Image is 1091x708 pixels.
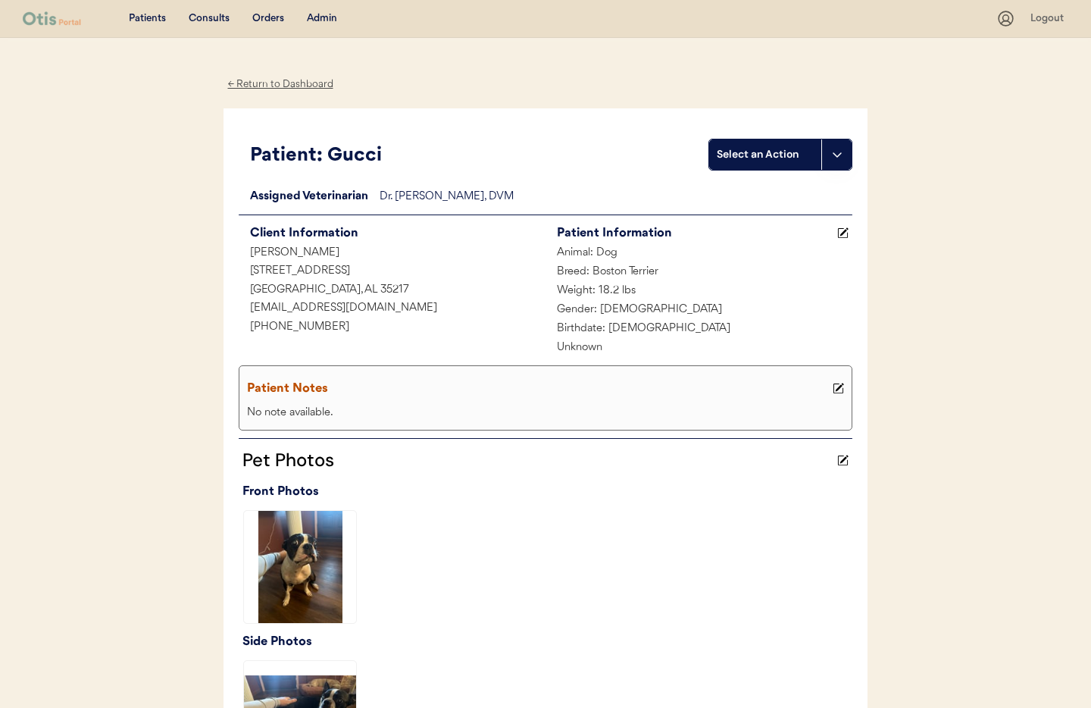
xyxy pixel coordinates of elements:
div: Gender: [DEMOGRAPHIC_DATA] [545,301,852,320]
img: image.jpg [244,511,356,623]
div: ← Return to Dashboard [224,76,337,93]
div: [PHONE_NUMBER] [239,318,545,337]
div: Breed: Boston Terrier [545,263,852,282]
div: Patient Information [557,223,833,244]
div: Weight: 18.2 lbs [545,282,852,301]
div: Select an Action [717,147,814,162]
div: No note available. [243,404,848,423]
div: Animal: Dog [545,244,852,263]
div: Unknown [545,339,852,358]
div: Logout [1030,11,1068,27]
div: Assigned Veterinarian [239,188,380,207]
div: Patient: Gucci [250,142,708,171]
div: Client Information [250,223,545,244]
div: [GEOGRAPHIC_DATA], AL 35217 [239,281,545,300]
div: Consults [189,11,230,27]
div: Admin [307,11,337,27]
div: [PERSON_NAME] [239,244,545,263]
div: Side Photos [242,631,852,653]
div: Patients [129,11,166,27]
div: Pet Photos [239,446,833,474]
div: [STREET_ADDRESS] [239,262,545,281]
div: [EMAIL_ADDRESS][DOMAIN_NAME] [239,299,545,318]
div: Birthdate: [DEMOGRAPHIC_DATA] [545,320,852,339]
div: Orders [252,11,284,27]
div: Front Photos [242,481,852,503]
div: Dr. [PERSON_NAME], DVM [380,188,852,207]
div: Patient Notes [247,378,829,399]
